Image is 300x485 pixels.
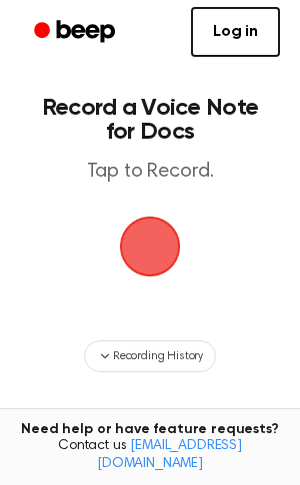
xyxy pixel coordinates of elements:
[20,13,133,52] a: Beep
[120,217,180,276] img: Beep Logo
[113,347,203,365] span: Recording History
[36,160,264,185] p: Tap to Record.
[84,340,216,372] button: Recording History
[12,438,288,473] span: Contact us
[191,7,280,57] a: Log in
[97,439,242,471] a: [EMAIL_ADDRESS][DOMAIN_NAME]
[36,96,264,144] h1: Record a Voice Note for Docs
